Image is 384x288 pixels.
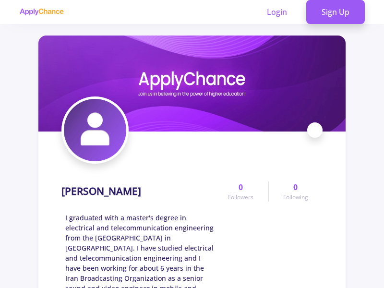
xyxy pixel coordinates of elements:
span: 0 [293,181,298,193]
span: Followers [228,193,253,202]
img: Javad Mardanpour cover image [38,36,346,132]
h1: [PERSON_NAME] [61,185,141,197]
span: Following [283,193,308,202]
img: Javad Mardanpour avatar [64,99,126,161]
a: 0Following [268,181,323,202]
img: applychance logo text only [19,8,64,16]
a: 0Followers [214,181,268,202]
span: 0 [239,181,243,193]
